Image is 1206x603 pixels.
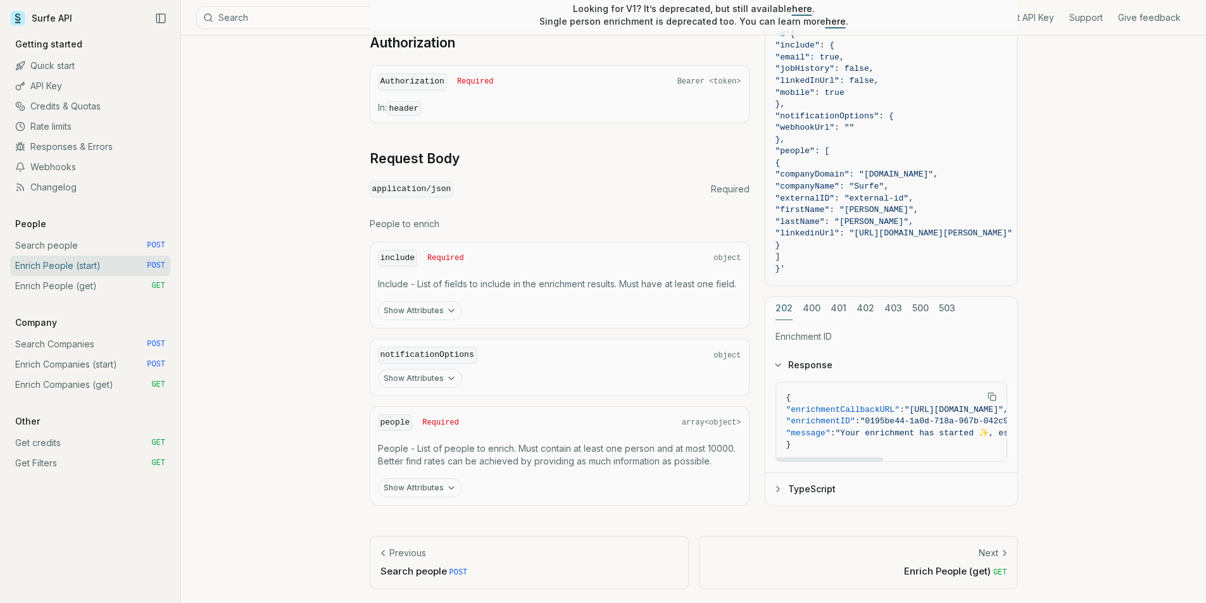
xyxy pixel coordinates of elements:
span: : [900,404,905,414]
span: Bearer <token> [677,77,741,87]
span: GET [151,438,165,448]
button: 202 [776,296,793,320]
a: Authorization [370,34,455,52]
a: Credits & Quotas [10,96,170,116]
p: Previous [389,547,426,559]
span: ] [776,252,781,261]
span: GET [993,568,1007,577]
a: here [826,16,846,27]
span: } [776,240,781,249]
span: POST [147,339,165,349]
p: People - List of people to enrich. Must contain at least one person and at most 10000. Better fin... [378,442,741,468]
button: Copy Text [983,387,1002,406]
span: }, [776,134,786,144]
span: "jobHistory": false, [776,64,874,73]
span: "message" [786,428,831,437]
a: NextEnrich People (get) GET [699,536,1018,588]
code: people [378,414,413,432]
a: Request Body [370,150,460,168]
span: "Your enrichment has started ✨, estimated time: 2 seconds." [836,428,1132,437]
span: "linkedInUrl": false, [776,75,879,85]
button: Show Attributes [378,478,462,497]
a: Get API Key [1005,11,1054,24]
span: GET [151,281,165,291]
span: "enrichmentID" [786,416,855,426]
a: Webhooks [10,157,170,177]
p: Looking for V1? It’s deprecated, but still available . Single person enrichment is deprecated too... [539,3,848,28]
button: 503 [939,296,955,320]
p: Enrichment ID [776,330,1007,342]
button: 403 [884,296,902,320]
p: Company [10,316,62,329]
a: here [792,3,812,14]
span: : [855,416,860,426]
a: API Key [10,76,170,96]
p: People [10,218,51,230]
p: People to enrich [370,218,750,230]
a: Changelog [10,177,170,197]
span: "lastName": "[PERSON_NAME]", [776,216,914,226]
a: Search people POST [10,235,170,256]
a: Enrich People (get) GET [10,276,170,296]
span: object [713,253,741,263]
span: "externalID": "external-id", [776,193,914,202]
a: Support [1069,11,1103,24]
span: POST [449,568,468,577]
a: Quick start [10,56,170,76]
span: object [713,351,741,361]
span: "people": [ [776,146,830,156]
button: 400 [803,296,820,320]
span: Required [457,77,494,87]
span: GET [151,458,165,468]
span: "email": true, [776,52,845,61]
button: 500 [912,296,929,320]
a: Enrich People (start) POST [10,256,170,276]
span: "mobile": true [776,87,845,97]
button: TypeScript [765,472,1017,505]
code: notificationOptions [378,347,477,364]
a: Surfe API [10,9,72,28]
button: Show Attributes [378,369,462,388]
p: Next [979,547,998,559]
p: Enrich People (get) [710,564,1007,578]
span: POST [147,359,165,370]
span: }, [776,99,786,109]
code: Authorization [378,73,447,90]
a: Give feedback [1118,11,1181,24]
a: Get Filters GET [10,453,170,473]
span: "include": { [776,40,835,50]
a: Responses & Errors [10,137,170,157]
button: Show Attributes [378,301,462,320]
code: application/json [370,181,454,198]
button: Collapse Sidebar [151,9,170,28]
a: Get credits GET [10,433,170,453]
a: PreviousSearch people POST [370,536,689,588]
button: 401 [831,296,846,320]
p: Include - List of fields to include in the enrichment results. Must have at least one field. [378,278,741,290]
span: "notificationOptions": { [776,111,894,120]
button: SearchCtrlK [196,6,513,29]
button: 402 [857,296,874,320]
span: "0195be44-1a0d-718a-967b-042c9d17ffd7" [860,416,1048,426]
p: In: [378,101,741,115]
p: Search people [380,564,678,578]
a: Enrich Companies (start) POST [10,354,170,375]
span: "companyName": "Surfe", [776,182,889,191]
code: header [387,101,422,116]
span: { [776,158,781,167]
span: Required [422,418,459,428]
span: "linkedinUrl": "[URL][DOMAIN_NAME][PERSON_NAME]" [776,228,1012,238]
a: Search Companies POST [10,334,170,354]
span: POST [147,240,165,251]
span: "firstName": "[PERSON_NAME]", [776,205,919,214]
code: include [378,250,418,267]
p: Getting started [10,38,87,51]
p: Other [10,415,45,428]
a: Rate limits [10,116,170,137]
span: "[URL][DOMAIN_NAME]" [905,404,1003,414]
span: "enrichmentCallbackURL" [786,404,900,414]
span: }' [776,263,786,273]
span: : [831,428,836,437]
button: Response [765,349,1017,382]
span: , [1003,404,1008,414]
